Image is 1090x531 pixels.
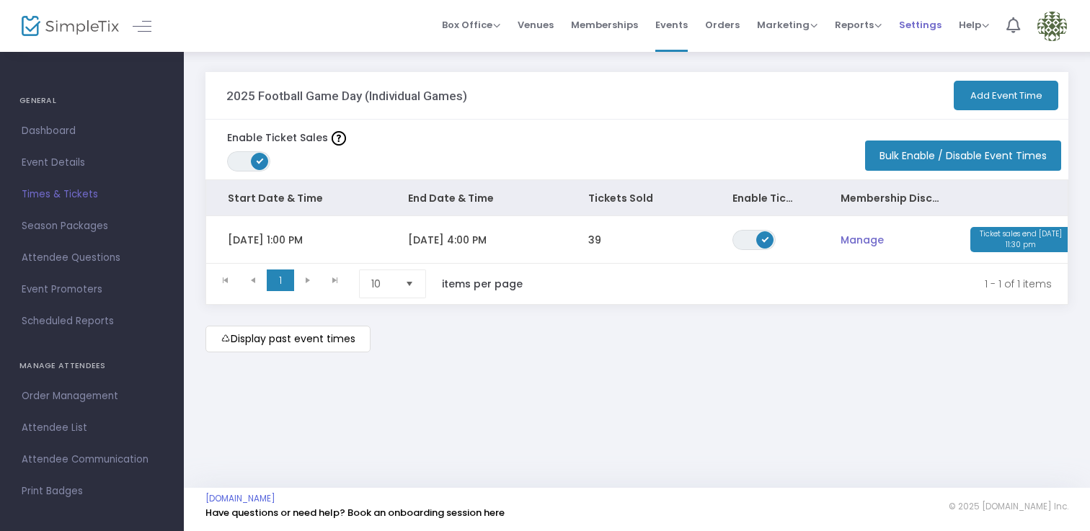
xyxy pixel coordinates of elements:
kendo-pager-info: 1 - 1 of 1 items [553,269,1052,298]
th: End Date & Time [386,180,567,216]
span: ON [257,157,264,164]
div: Data table [206,180,1068,263]
span: Times & Tickets [22,185,162,204]
span: Events [655,6,688,43]
span: Season Packages [22,217,162,236]
span: Print Badges [22,482,162,501]
span: Manage [841,233,884,247]
h4: GENERAL [19,86,164,115]
span: 39 [588,233,601,247]
span: Ticket sales end [DATE] 11:30 pm [970,227,1071,252]
span: ON [762,235,769,242]
span: Marketing [757,18,817,32]
button: Add Event Time [954,81,1058,110]
span: Venues [518,6,554,43]
span: Settings [899,6,941,43]
span: Help [959,18,989,32]
span: Reports [835,18,882,32]
a: [DOMAIN_NAME] [205,493,275,504]
span: Memberships [571,6,638,43]
label: Enable Ticket Sales [227,130,346,146]
span: Attendee Questions [22,249,162,267]
span: Scheduled Reports [22,312,162,331]
span: 10 [371,277,394,291]
span: Dashboard [22,122,162,140]
img: question-mark [332,131,346,146]
th: Membership Discounts [819,180,963,216]
span: Event Promoters [22,280,162,299]
label: items per page [442,277,523,291]
h3: 2025 Football Game Day (Individual Games) [226,89,467,103]
span: Attendee Communication [22,450,162,469]
button: Bulk Enable / Disable Event Times [865,140,1061,171]
h4: MANAGE ATTENDEES [19,352,164,380]
span: © 2025 [DOMAIN_NAME] Inc. [949,501,1068,512]
span: Event Details [22,153,162,172]
th: Enable Ticket Sales [711,180,819,216]
span: Box Office [442,18,500,32]
span: [DATE] 4:00 PM [408,233,487,247]
th: Start Date & Time [206,180,386,216]
m-button: Display past event times [205,326,371,352]
span: [DATE] 1:00 PM [228,233,303,247]
span: Orders [705,6,740,43]
a: Have questions or need help? Book an onboarding session here [205,506,505,519]
span: Order Management [22,387,162,406]
span: Attendee List [22,419,162,437]
button: Select [399,270,420,298]
span: Page 1 [267,269,294,291]
th: Tickets Sold [567,180,711,216]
